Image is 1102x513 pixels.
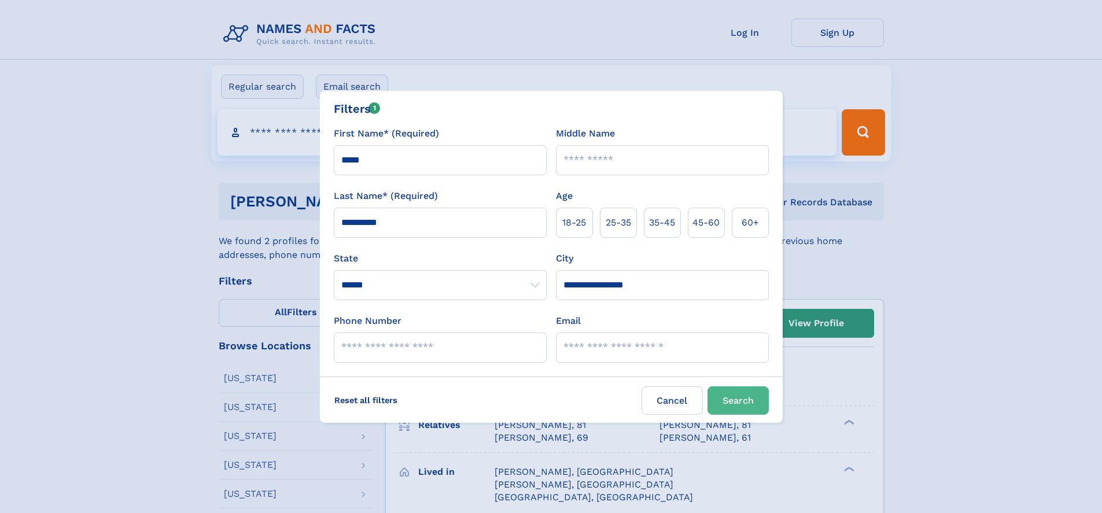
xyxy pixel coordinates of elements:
span: 35‑45 [649,216,675,230]
label: Last Name* (Required) [334,189,438,203]
label: Email [556,314,581,328]
label: State [334,252,547,265]
label: Reset all filters [327,386,405,414]
span: 18‑25 [562,216,586,230]
label: Age [556,189,573,203]
span: 25‑35 [606,216,631,230]
label: City [556,252,573,265]
button: Search [707,386,769,415]
label: First Name* (Required) [334,127,439,141]
label: Middle Name [556,127,615,141]
label: Cancel [642,386,703,415]
div: Filters [334,100,381,117]
label: Phone Number [334,314,401,328]
span: 60+ [742,216,759,230]
span: 45‑60 [692,216,720,230]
